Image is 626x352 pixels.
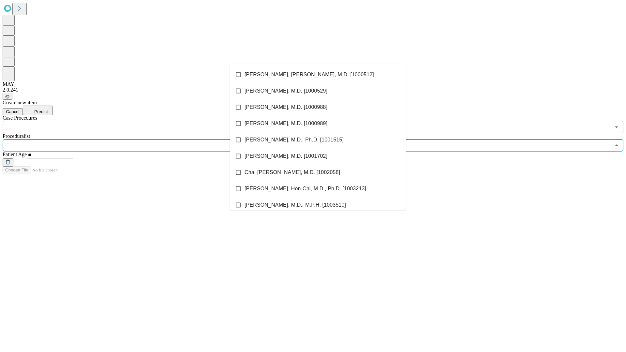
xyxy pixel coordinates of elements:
[245,136,344,144] span: [PERSON_NAME], M.D., Ph.D. [1001515]
[612,123,621,132] button: Open
[3,115,37,121] span: Scheduled Procedure
[245,103,327,111] span: [PERSON_NAME], M.D. [1000988]
[3,81,623,87] div: MAY
[23,106,53,115] button: Predict
[245,120,327,127] span: [PERSON_NAME], M.D. [1000989]
[3,108,23,115] button: Cancel
[3,100,37,105] span: Create new item
[612,141,621,150] button: Close
[6,109,20,114] span: Cancel
[245,152,327,160] span: [PERSON_NAME], M.D. [1001702]
[34,109,48,114] span: Predict
[3,87,623,93] div: 2.0.241
[5,94,10,99] span: @
[245,185,366,193] span: [PERSON_NAME], Hon-Chi, M.D., Ph.D. [1003213]
[245,87,327,95] span: [PERSON_NAME], M.D. [1000529]
[245,71,374,79] span: [PERSON_NAME], [PERSON_NAME], M.D. [1000512]
[3,93,12,100] button: @
[3,133,30,139] span: Proceduralist
[245,169,340,176] span: Cha, [PERSON_NAME], M.D. [1002058]
[245,201,346,209] span: [PERSON_NAME], M.D., M.P.H. [1003510]
[3,152,27,157] span: Patient Age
